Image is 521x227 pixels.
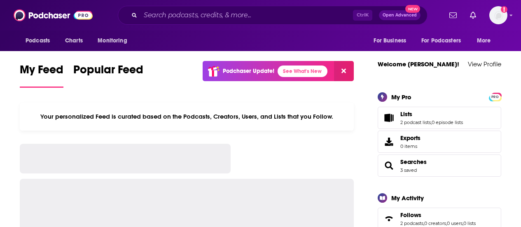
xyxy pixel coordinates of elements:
[20,63,63,88] a: My Feed
[374,35,406,47] span: For Business
[381,213,397,225] a: Follows
[400,134,421,142] span: Exports
[400,167,417,173] a: 3 saved
[400,110,463,118] a: Lists
[477,35,491,47] span: More
[60,33,88,49] a: Charts
[20,103,354,131] div: Your personalized Feed is curated based on the Podcasts, Creators, Users, and Lists that you Follow.
[65,35,83,47] span: Charts
[490,93,500,99] a: PRO
[98,35,127,47] span: Monitoring
[489,6,507,24] button: Show profile menu
[118,6,428,25] div: Search podcasts, credits, & more...
[400,158,427,166] a: Searches
[391,93,411,101] div: My Pro
[416,33,473,49] button: open menu
[378,131,501,153] a: Exports
[405,5,420,13] span: New
[400,211,421,219] span: Follows
[446,8,460,22] a: Show notifications dropdown
[421,35,461,47] span: For Podcasters
[501,6,507,13] svg: Add a profile image
[489,6,507,24] img: User Profile
[140,9,353,22] input: Search podcasts, credits, & more...
[463,220,476,226] a: 0 lists
[92,33,138,49] button: open menu
[400,110,412,118] span: Lists
[378,60,459,68] a: Welcome [PERSON_NAME]!
[368,33,416,49] button: open menu
[490,94,500,100] span: PRO
[400,220,423,226] a: 2 podcasts
[446,220,447,226] span: ,
[379,10,421,20] button: Open AdvancedNew
[447,220,463,226] a: 0 users
[489,6,507,24] span: Logged in as WPubPR1
[400,119,431,125] a: 2 podcast lists
[400,211,476,219] a: Follows
[468,60,501,68] a: View Profile
[73,63,143,88] a: Popular Feed
[463,220,463,226] span: ,
[73,63,143,82] span: Popular Feed
[391,194,424,202] div: My Activity
[378,107,501,129] span: Lists
[423,220,424,226] span: ,
[26,35,50,47] span: Podcasts
[20,63,63,82] span: My Feed
[381,160,397,171] a: Searches
[383,13,417,17] span: Open Advanced
[432,119,463,125] a: 0 episode lists
[400,143,421,149] span: 0 items
[424,220,446,226] a: 0 creators
[20,33,61,49] button: open menu
[471,33,501,49] button: open menu
[381,136,397,147] span: Exports
[381,112,397,124] a: Lists
[467,8,479,22] a: Show notifications dropdown
[223,68,274,75] p: Podchaser Update!
[14,7,93,23] img: Podchaser - Follow, Share and Rate Podcasts
[278,66,327,77] a: See What's New
[353,10,372,21] span: Ctrl K
[378,154,501,177] span: Searches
